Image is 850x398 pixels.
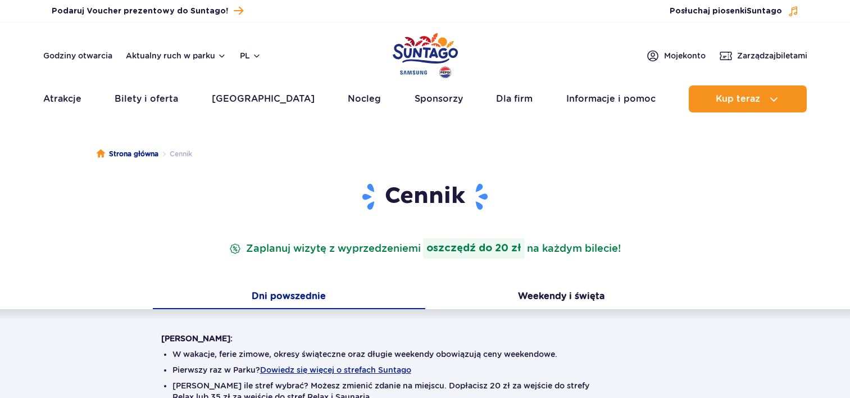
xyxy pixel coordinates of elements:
button: Dni powszednie [153,286,425,309]
a: Podaruj Voucher prezentowy do Suntago! [52,3,243,19]
strong: [PERSON_NAME]: [161,334,233,343]
a: Nocleg [348,85,381,112]
span: Podaruj Voucher prezentowy do Suntago! [52,6,228,17]
li: Cennik [158,148,192,160]
li: Pierwszy raz w Parku? [172,364,678,376]
a: Zarządzajbiletami [719,49,807,62]
a: Dla firm [496,85,533,112]
span: Suntago [747,7,782,15]
a: Mojekonto [646,49,706,62]
a: Sponsorzy [415,85,463,112]
strong: oszczędź do 20 zł [423,238,525,259]
button: Aktualny ruch w parku [126,51,226,60]
button: Weekendy i święta [425,286,698,309]
button: Kup teraz [689,85,807,112]
span: Zarządzaj biletami [737,50,807,61]
li: W wakacje, ferie zimowe, okresy świąteczne oraz długie weekendy obowiązują ceny weekendowe. [172,349,678,360]
a: Strona główna [97,148,158,160]
a: Bilety i oferta [115,85,178,112]
button: Posłuchaj piosenkiSuntago [670,6,799,17]
a: Informacje i pomoc [566,85,656,112]
button: pl [240,50,261,61]
button: Dowiedz się więcej o strefach Suntago [260,365,411,374]
a: Park of Poland [393,28,458,80]
span: Posłuchaj piosenki [670,6,782,17]
span: Kup teraz [716,94,760,104]
span: Moje konto [664,50,706,61]
h1: Cennik [161,182,689,211]
a: Atrakcje [43,85,81,112]
p: Zaplanuj wizytę z wyprzedzeniem na każdym bilecie! [227,238,623,259]
a: Godziny otwarcia [43,50,112,61]
a: [GEOGRAPHIC_DATA] [212,85,315,112]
